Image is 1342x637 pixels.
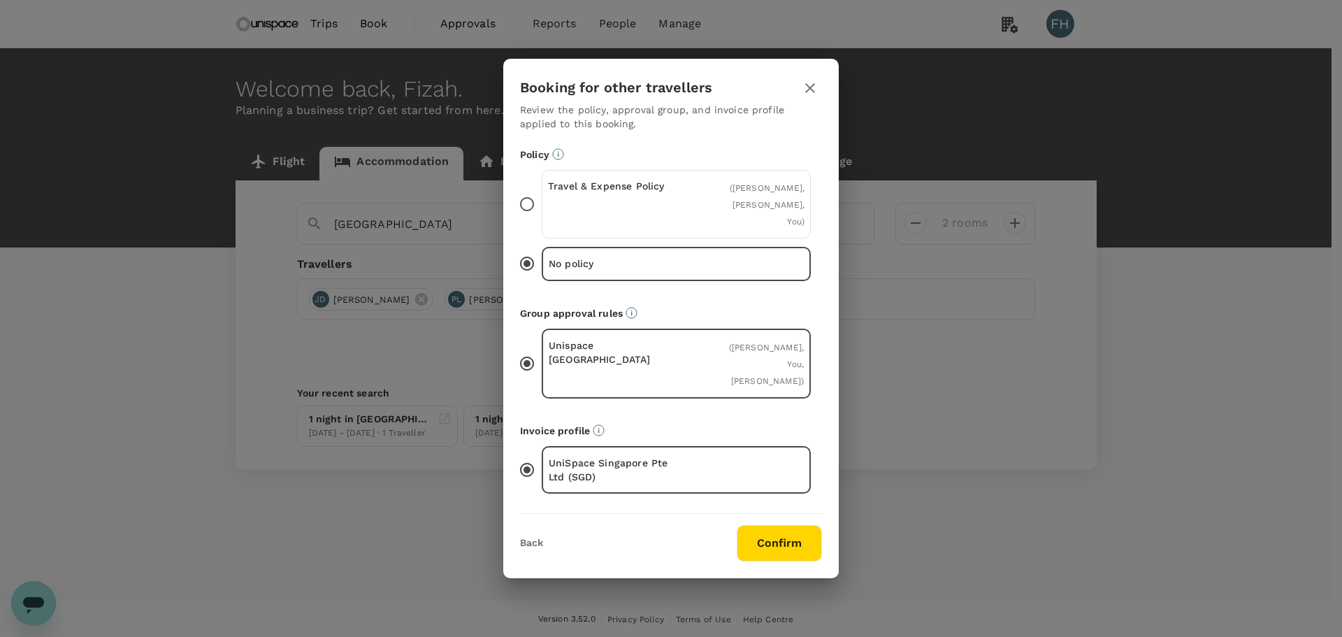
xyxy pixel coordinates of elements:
[593,424,605,436] svg: The payment currency and company information are based on the selected invoice profile.
[549,257,677,271] p: No policy
[520,306,822,320] p: Group approval rules
[552,148,564,160] svg: Booking restrictions are based on the selected travel policy.
[729,343,804,386] span: ( [PERSON_NAME], You, [PERSON_NAME] )
[520,148,822,162] p: Policy
[520,80,712,96] h3: Booking for other travellers
[730,183,805,227] span: ( [PERSON_NAME], [PERSON_NAME], You )
[549,456,677,484] p: UniSpace Singapore Pte Ltd (SGD)
[737,525,822,561] button: Confirm
[520,424,822,438] p: Invoice profile
[520,538,543,549] button: Back
[626,307,637,319] svg: Default approvers or custom approval rules (if available) are based on the user group.
[520,103,822,131] p: Review the policy, approval group, and invoice profile applied to this booking.
[549,338,677,366] p: Unispace [GEOGRAPHIC_DATA]
[548,179,677,193] p: Travel & Expense Policy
